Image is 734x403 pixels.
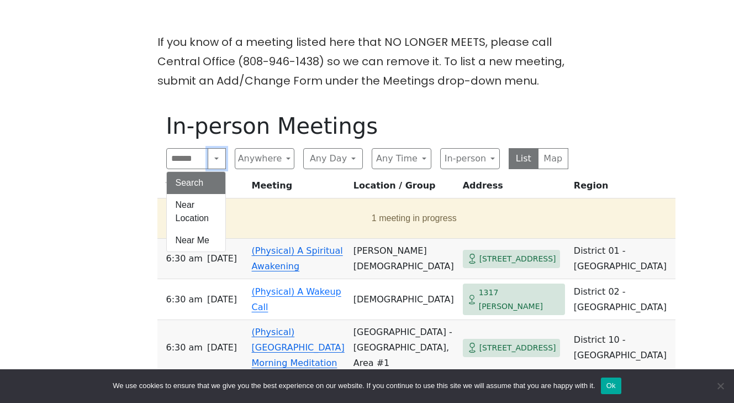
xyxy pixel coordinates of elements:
input: Search [166,148,209,169]
span: 6:30 AM [166,340,203,355]
td: District 10 - [GEOGRAPHIC_DATA] [569,320,675,376]
button: Anywhere [235,148,294,169]
span: [STREET_ADDRESS] [479,341,556,355]
td: [DEMOGRAPHIC_DATA] [349,279,458,320]
td: [PERSON_NAME][DEMOGRAPHIC_DATA] [349,239,458,279]
span: [DATE] [207,340,237,355]
th: Region [569,178,675,198]
th: Meeting [247,178,349,198]
td: [GEOGRAPHIC_DATA] - [GEOGRAPHIC_DATA], Area #1 [349,320,458,376]
button: Any Time [372,148,431,169]
th: Address [458,178,569,198]
button: List [509,148,539,169]
button: In-person [440,148,500,169]
span: [DATE] [207,292,237,307]
button: Near Me [167,229,225,252]
button: Near Location [167,194,225,229]
button: Any Day [303,148,363,169]
span: [DATE] [207,251,237,266]
a: (Physical) [GEOGRAPHIC_DATA] Morning Meditation [252,327,345,368]
span: 1317 [PERSON_NAME] [479,286,561,313]
button: Search [167,172,225,194]
td: District 01 - [GEOGRAPHIC_DATA] [569,239,675,279]
span: We use cookies to ensure that we give you the best experience on our website. If you continue to ... [113,380,595,391]
button: Map [538,148,568,169]
button: Ok [601,378,621,394]
span: No [715,380,726,391]
p: If you know of a meeting listed here that NO LONGER MEETS, please call Central Office (808-946-14... [157,33,577,91]
a: (Physical) A Spiritual Awakening [252,245,343,271]
h1: In-person Meetings [166,113,568,139]
span: 6:30 AM [166,251,203,266]
a: (Physical) A Wakeup Call [252,286,341,312]
td: District 02 - [GEOGRAPHIC_DATA] [569,279,675,320]
th: Time [157,178,247,198]
button: Search [208,148,225,169]
th: Location / Group [349,178,458,198]
button: 1 meeting in progress [162,203,667,234]
span: [STREET_ADDRESS] [479,252,556,266]
span: 6:30 AM [166,292,203,307]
